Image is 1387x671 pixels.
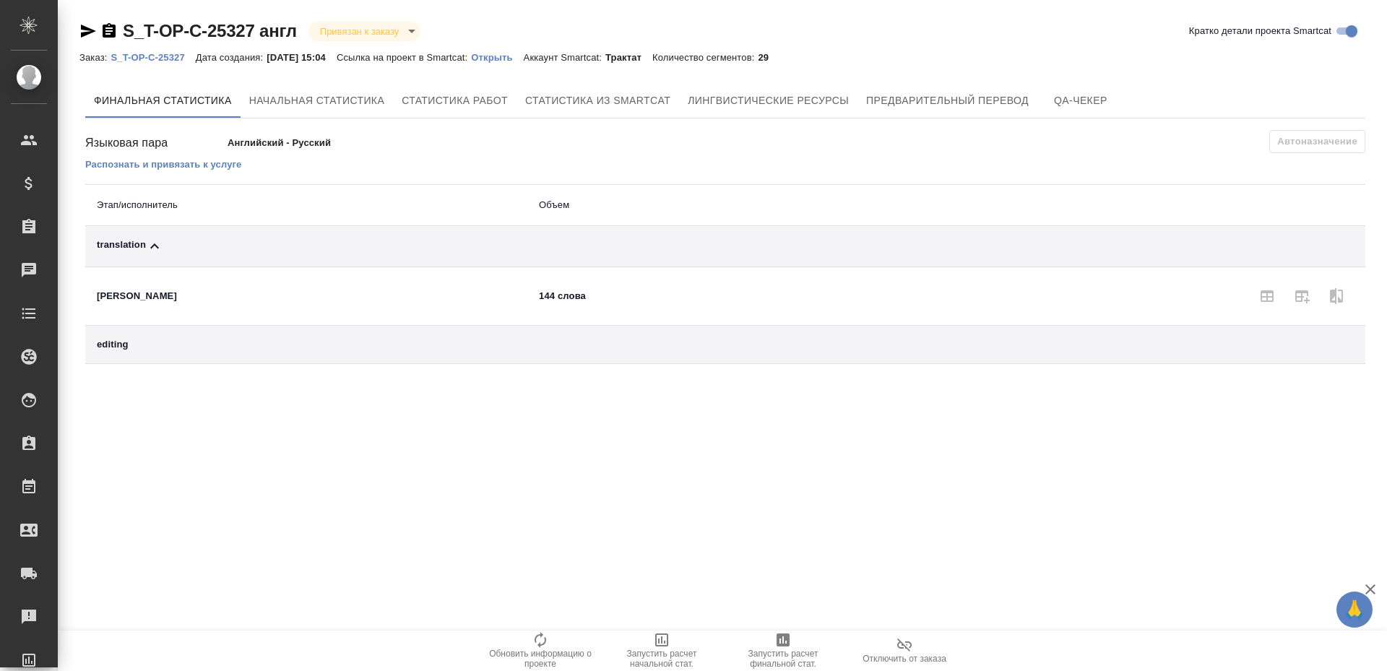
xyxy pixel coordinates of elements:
span: Для получения статистики необходимо запустить расчет финальной статистики [1284,279,1319,313]
span: Статистика из Smartcat [525,92,670,110]
p: Трактат [605,52,652,63]
th: Этап/исполнитель [85,185,527,226]
p: Заказ: [79,52,111,63]
span: Статистика работ [402,92,508,110]
p: Открыть [471,52,523,63]
td: 144 слова [527,267,825,326]
button: Распознать и привязать к услуге [85,157,241,172]
div: Toggle Row Expanded [97,238,516,255]
p: 29 [758,52,779,63]
span: Для получения статистики необходимо запустить расчет финальной статистики [1250,279,1284,313]
p: Распознать и привязать к услуге [85,159,241,170]
td: [PERSON_NAME] [85,267,527,326]
span: QA-чекер [1046,92,1115,110]
div: editing [97,337,516,352]
a: S_T-OP-C-25327 [111,51,195,63]
span: Лингвистические ресурсы [688,92,849,110]
a: Открыть [471,51,523,63]
span: Кратко детали проекта Smartcat [1189,24,1331,38]
button: Привязан к заказу [316,25,403,38]
div: Языковая пара [85,134,228,152]
span: К языковой паре не привязана услуга [1269,130,1365,153]
p: Количество сегментов: [652,52,758,63]
p: Английский - Русский [228,136,512,150]
a: S_T-OP-C-25327 англ [123,21,297,40]
p: [DATE] 15:04 [267,52,337,63]
button: Скопировать ссылку для ЯМессенджера [79,22,97,40]
p: Дата создания: [196,52,267,63]
p: Аккаунт Smartcat: [524,52,605,63]
p: Ссылка на проект в Smartcat: [337,52,471,63]
span: Нет исполнителей для сравнения [1319,279,1354,313]
th: Объем [527,185,825,226]
button: 🙏 [1336,592,1373,628]
span: Предварительный перевод [866,92,1029,110]
span: Начальная статистика [249,92,385,110]
p: S_T-OP-C-25327 [111,52,195,63]
span: Финальная статистика [94,92,232,110]
button: Скопировать ссылку [100,22,118,40]
div: Привязан к заказу [308,22,420,41]
span: 🙏 [1342,594,1367,625]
